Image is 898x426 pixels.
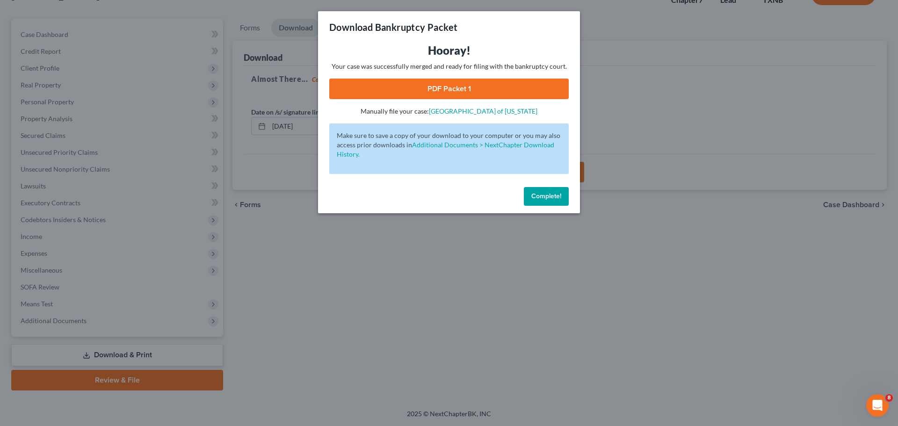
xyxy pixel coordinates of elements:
a: Additional Documents > NextChapter Download History. [337,141,554,158]
a: PDF Packet 1 [329,79,569,99]
button: Complete! [524,187,569,206]
a: [GEOGRAPHIC_DATA] of [US_STATE] [429,107,537,115]
p: Make sure to save a copy of your download to your computer or you may also access prior downloads in [337,131,561,159]
span: Complete! [531,192,561,200]
span: 8 [885,394,893,402]
h3: Download Bankruptcy Packet [329,21,457,34]
iframe: Intercom live chat [866,394,889,417]
p: Manually file your case: [329,107,569,116]
p: Your case was successfully merged and ready for filing with the bankruptcy court. [329,62,569,71]
h3: Hooray! [329,43,569,58]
